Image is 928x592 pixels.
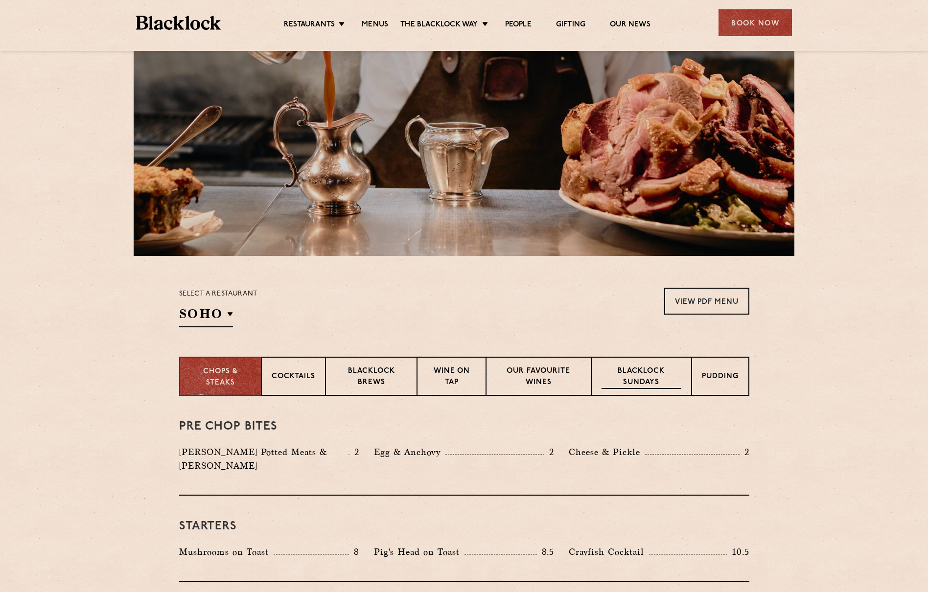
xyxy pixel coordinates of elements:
[702,371,739,384] p: Pudding
[610,20,650,31] a: Our News
[602,366,681,389] p: Blacklock Sundays
[505,20,532,31] a: People
[400,20,478,31] a: The Blacklock Way
[664,288,749,315] a: View PDF Menu
[427,366,475,389] p: Wine on Tap
[179,420,749,433] h3: Pre Chop Bites
[537,546,555,558] p: 8.5
[374,545,464,559] p: Pig's Head on Toast
[374,445,445,459] p: Egg & Anchovy
[336,366,407,389] p: Blacklock Brews
[349,546,359,558] p: 8
[179,545,274,559] p: Mushrooms on Toast
[179,288,258,300] p: Select a restaurant
[740,446,749,458] p: 2
[179,305,233,327] h2: SOHO
[496,366,581,389] p: Our favourite wines
[190,366,251,388] p: Chops & Steaks
[284,20,335,31] a: Restaurants
[362,20,388,31] a: Menus
[349,446,359,458] p: 2
[179,520,749,533] h3: Starters
[544,446,554,458] p: 2
[727,546,749,558] p: 10.5
[136,16,221,30] img: BL_Textured_Logo-footer-cropped.svg
[569,545,649,559] p: Crayfish Cocktail
[569,445,645,459] p: Cheese & Pickle
[556,20,585,31] a: Gifting
[719,9,792,36] div: Book Now
[179,445,348,473] p: [PERSON_NAME] Potted Meats & [PERSON_NAME]
[272,371,315,384] p: Cocktails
